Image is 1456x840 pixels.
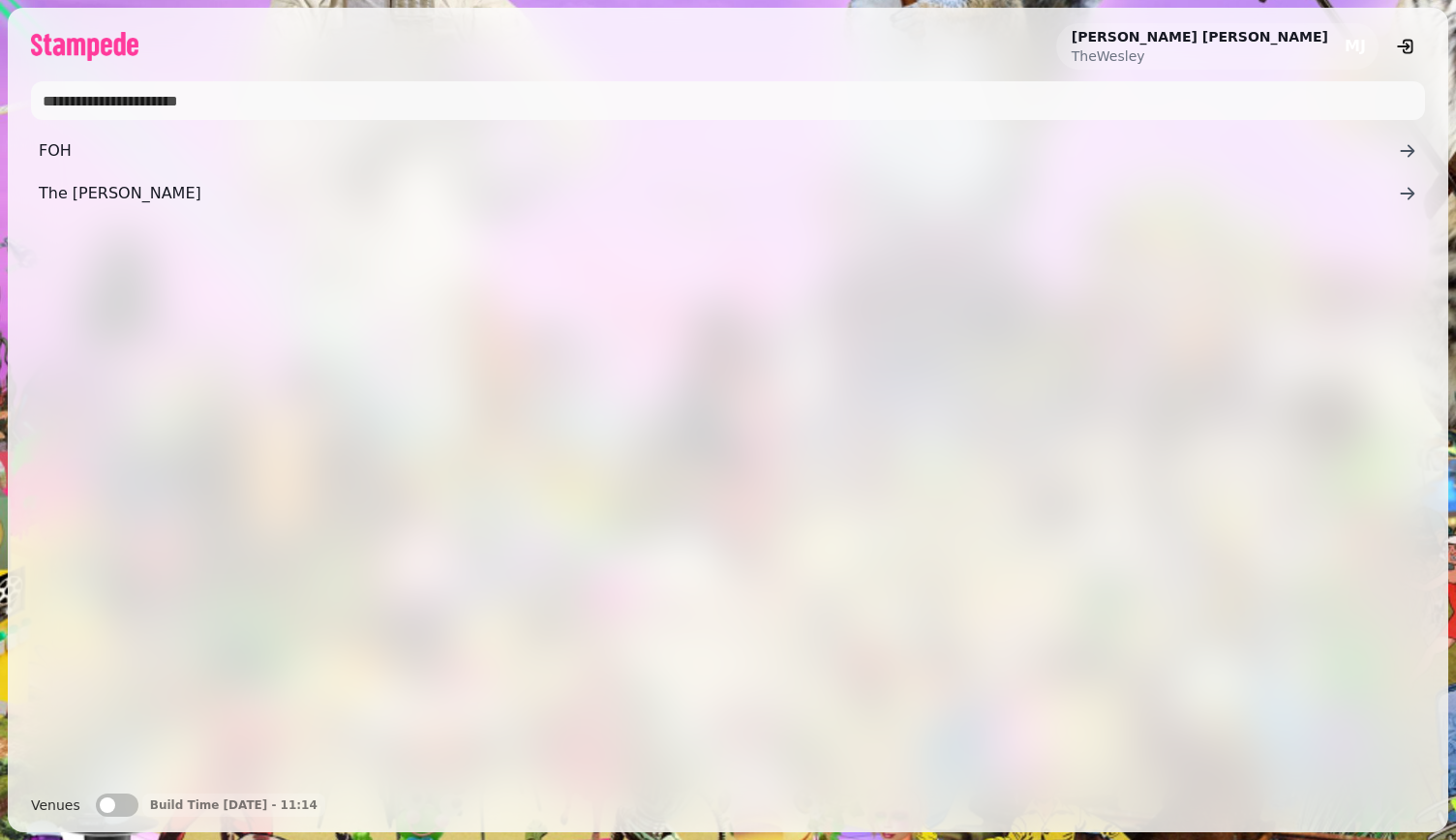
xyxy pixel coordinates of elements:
img: logo [31,32,138,61]
p: Build Time [DATE] - 11:14 [150,797,318,813]
span: FOH [39,139,1398,163]
span: The [PERSON_NAME] [39,182,1398,205]
button: logout [1386,27,1425,66]
a: The [PERSON_NAME] [31,174,1425,213]
p: TheWesley [1072,46,1328,66]
h2: [PERSON_NAME] [PERSON_NAME] [1072,27,1328,46]
label: Venues [31,794,80,817]
span: MJ [1345,39,1366,54]
a: FOH [31,132,1425,170]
